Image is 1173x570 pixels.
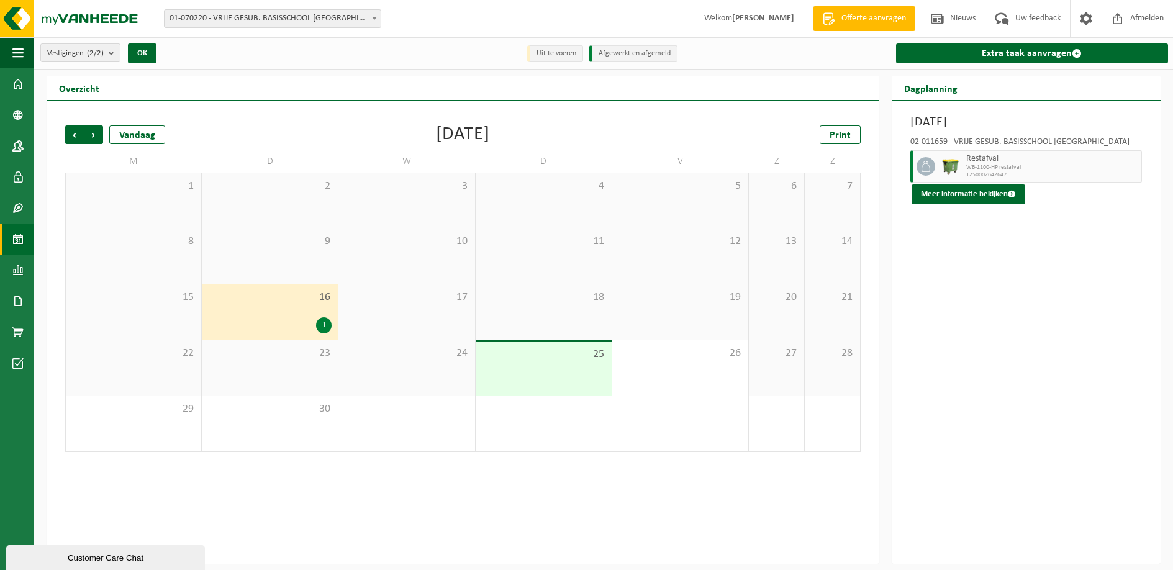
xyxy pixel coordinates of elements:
div: 02-011659 - VRIJE GESUB. BASISSCHOOL [GEOGRAPHIC_DATA] [910,138,1143,150]
span: 28 [811,346,854,360]
td: Z [749,150,805,173]
count: (2/2) [87,49,104,57]
h3: [DATE] [910,113,1143,132]
span: 9 [208,235,332,248]
span: 6 [755,179,798,193]
span: 18 [482,291,605,304]
span: Print [830,130,851,140]
span: 25 [482,348,605,361]
span: 8 [72,235,195,248]
span: 13 [755,235,798,248]
li: Afgewerkt en afgemeld [589,45,677,62]
span: 16 [208,291,332,304]
span: 11 [482,235,605,248]
button: Vestigingen(2/2) [40,43,120,62]
span: 21 [811,291,854,304]
h2: Overzicht [47,76,112,100]
h2: Dagplanning [892,76,970,100]
span: 22 [72,346,195,360]
span: 23 [208,346,332,360]
span: Offerte aanvragen [838,12,909,25]
strong: [PERSON_NAME] [732,14,794,23]
li: Uit te voeren [527,45,583,62]
img: WB-1100-HPE-GN-50 [941,157,960,176]
span: Restafval [966,154,1139,164]
span: 15 [72,291,195,304]
span: 10 [345,235,468,248]
span: 14 [811,235,854,248]
span: Volgende [84,125,103,144]
span: 01-070220 - VRIJE GESUB. BASISSCHOOL MOEN - MOEN [165,10,381,27]
td: W [338,150,475,173]
span: 26 [618,346,742,360]
span: Vorige [65,125,84,144]
span: 5 [618,179,742,193]
span: 17 [345,291,468,304]
span: 3 [345,179,468,193]
span: 30 [208,402,332,416]
td: V [612,150,749,173]
span: 19 [618,291,742,304]
span: 20 [755,291,798,304]
span: 4 [482,179,605,193]
span: 12 [618,235,742,248]
span: 1 [72,179,195,193]
a: Print [820,125,861,144]
td: Z [805,150,861,173]
span: 24 [345,346,468,360]
span: Vestigingen [47,44,104,63]
span: 7 [811,179,854,193]
span: 29 [72,402,195,416]
td: D [476,150,612,173]
span: 27 [755,346,798,360]
span: T250002642647 [966,171,1139,179]
button: Meer informatie bekijken [912,184,1025,204]
span: 01-070220 - VRIJE GESUB. BASISSCHOOL MOEN - MOEN [164,9,381,28]
div: [DATE] [436,125,490,144]
div: 1 [316,317,332,333]
td: M [65,150,202,173]
span: 2 [208,179,332,193]
a: Offerte aanvragen [813,6,915,31]
div: Vandaag [109,125,165,144]
button: OK [128,43,156,63]
td: D [202,150,338,173]
a: Extra taak aanvragen [896,43,1169,63]
span: WB-1100-HP restafval [966,164,1139,171]
iframe: chat widget [6,543,207,570]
